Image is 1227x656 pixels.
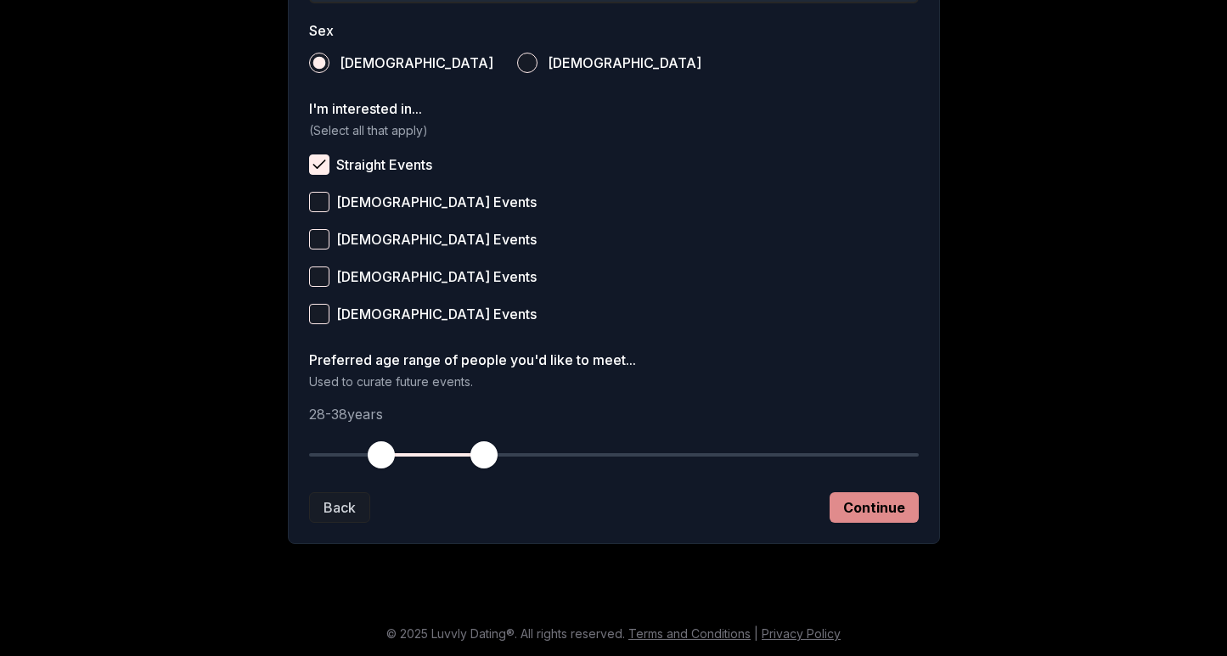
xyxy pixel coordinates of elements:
button: [DEMOGRAPHIC_DATA] [517,53,538,73]
button: Continue [830,492,919,523]
a: Privacy Policy [762,626,841,641]
span: [DEMOGRAPHIC_DATA] [340,56,493,70]
p: (Select all that apply) [309,122,919,139]
label: I'm interested in... [309,102,919,115]
button: [DEMOGRAPHIC_DATA] Events [309,229,329,250]
span: [DEMOGRAPHIC_DATA] Events [336,270,537,283]
span: [DEMOGRAPHIC_DATA] Events [336,307,537,321]
span: | [754,626,758,641]
button: [DEMOGRAPHIC_DATA] [309,53,329,73]
button: [DEMOGRAPHIC_DATA] Events [309,266,329,287]
p: Used to curate future events. [309,373,919,390]
button: [DEMOGRAPHIC_DATA] Events [309,192,329,212]
span: Straight Events [336,158,432,171]
button: [DEMOGRAPHIC_DATA] Events [309,304,329,324]
label: Sex [309,24,919,37]
button: Back [309,492,370,523]
span: [DEMOGRAPHIC_DATA] [548,56,701,70]
span: [DEMOGRAPHIC_DATA] Events [336,233,537,246]
button: Straight Events [309,154,329,175]
a: Terms and Conditions [628,626,751,641]
span: [DEMOGRAPHIC_DATA] Events [336,195,537,209]
p: 28 - 38 years [309,404,919,424]
label: Preferred age range of people you'd like to meet... [309,353,919,367]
